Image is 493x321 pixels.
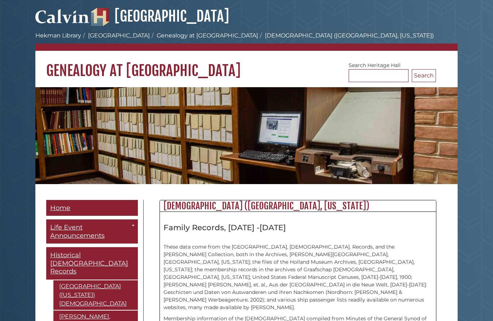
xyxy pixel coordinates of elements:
a: [GEOGRAPHIC_DATA] [88,32,150,39]
a: [GEOGRAPHIC_DATA] ([US_STATE]) [DEMOGRAPHIC_DATA] [53,280,138,310]
a: Calvin University [35,17,90,23]
h2: [DEMOGRAPHIC_DATA] ([GEOGRAPHIC_DATA], [US_STATE]) [160,200,436,212]
a: Home [46,200,138,216]
a: Life Event Announcements [46,219,138,244]
a: [GEOGRAPHIC_DATA] [91,7,229,25]
span: Life Event Announcements [50,223,105,240]
h3: Family Records, [DATE] -[DATE] [163,223,432,232]
span: Historical [DEMOGRAPHIC_DATA] Records [50,251,128,275]
p: These data come from the [GEOGRAPHIC_DATA], [DEMOGRAPHIC_DATA]. Records, and the [PERSON_NAME] Co... [163,236,432,311]
a: Hekman Library [35,32,81,39]
li: [DEMOGRAPHIC_DATA] ([GEOGRAPHIC_DATA], [US_STATE]) [258,31,434,40]
span: Home [50,204,70,212]
nav: breadcrumb [35,31,458,51]
a: Genealogy at [GEOGRAPHIC_DATA] [157,32,258,39]
a: Historical [DEMOGRAPHIC_DATA] Records [46,247,138,280]
h1: Genealogy at [GEOGRAPHIC_DATA] [35,51,458,80]
button: Search [412,69,436,82]
img: Hekman Library Logo [91,8,109,26]
img: Calvin [35,6,90,26]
